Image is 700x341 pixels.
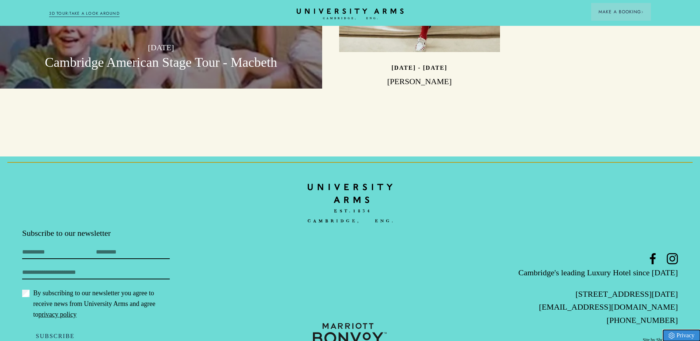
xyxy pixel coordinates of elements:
button: Make a BookingArrow icon [591,3,651,21]
a: Instagram [667,253,678,264]
a: Home [297,8,404,20]
a: Facebook [647,253,658,264]
p: [DATE] [17,41,305,54]
input: By subscribing to our newsletter you agree to receive news from University Arms and agree topriva... [22,290,30,297]
span: Make a Booking [599,8,644,15]
h3: Cambridge American Stage Tour - Macbeth [17,54,305,72]
h3: [PERSON_NAME] [339,76,500,87]
p: Cambridge's leading Luxury Hotel since [DATE] [459,266,678,279]
a: 3D TOUR:TAKE A LOOK AROUND [49,10,120,17]
a: Home [308,179,393,228]
a: Privacy [663,330,700,341]
p: [STREET_ADDRESS][DATE] [459,287,678,300]
img: Privacy [669,333,675,339]
p: [DATE] - [DATE] [392,65,447,71]
label: By subscribing to our newsletter you agree to receive news from University Arms and agree to [22,288,170,320]
img: Arrow icon [641,11,644,13]
a: privacy policy [38,311,76,318]
p: Subscribe to our newsletter [22,228,241,239]
a: [EMAIL_ADDRESS][DOMAIN_NAME] [539,302,678,311]
a: [PHONE_NUMBER] [607,316,678,325]
img: bc90c398f2f6aa16c3ede0e16ee64a97.svg [308,179,393,228]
